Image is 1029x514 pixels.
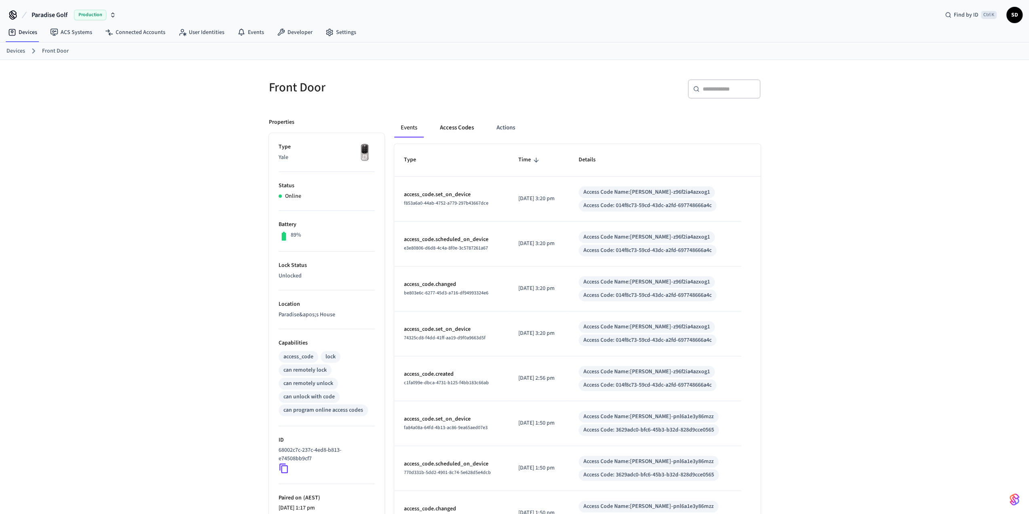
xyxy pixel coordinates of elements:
[583,233,710,241] div: Access Code Name: [PERSON_NAME]-z96f2ia4azxog1
[583,412,714,421] div: Access Code Name: [PERSON_NAME]-pnl6a1e3y86mzz
[1006,7,1023,23] button: SD
[44,25,99,40] a: ACS Systems
[938,8,1003,22] div: Find by IDCtrl K
[583,381,712,389] div: Access Code: 014f8c73-59cd-43dc-a2fd-697748666a4c
[279,339,375,347] p: Capabilities
[518,464,559,472] p: [DATE] 1:50 pm
[518,284,559,293] p: [DATE] 3:20 pm
[518,329,559,338] p: [DATE] 3:20 pm
[583,457,714,466] div: Access Code Name: [PERSON_NAME]-pnl6a1e3y86mzz
[279,153,375,162] p: Yale
[404,245,488,252] span: e3e80806-d6d8-4c4a-8f0e-3c5787261a67
[583,278,710,286] div: Access Code Name: [PERSON_NAME]-z96f2ia4azxog1
[404,460,499,468] p: access_code.scheduled_on_device
[518,154,541,166] span: Time
[285,192,301,201] p: Online
[279,436,375,444] p: ID
[2,25,44,40] a: Devices
[42,47,69,55] a: Front Door
[302,494,320,502] span: ( AEST )
[291,231,301,239] p: 89%
[404,235,499,244] p: access_code.scheduled_on_device
[518,374,559,383] p: [DATE] 2:56 pm
[279,446,372,463] p: 68002c7c-237c-4ed8-b813-e74508bb9cf7
[404,379,489,386] span: c1fa099e-dbca-4731-b125-f4bb183c66ab
[279,261,375,270] p: Lock Status
[981,11,997,19] span: Ctrl K
[6,47,25,55] a: Devices
[32,10,68,20] span: Paradise Golf
[279,143,375,151] p: Type
[283,379,333,388] div: can remotely unlock
[279,300,375,309] p: Location
[319,25,363,40] a: Settings
[404,325,499,334] p: access_code.set_on_device
[583,502,714,511] div: Access Code Name: [PERSON_NAME]-pnl6a1e3y86mzz
[404,154,427,166] span: Type
[172,25,231,40] a: User Identities
[279,494,375,502] p: Paired on
[583,336,712,345] div: Access Code: 014f8c73-59cd-43dc-a2fd-697748666a4c
[394,118,761,137] div: ant example
[231,25,270,40] a: Events
[269,118,294,127] p: Properties
[404,280,499,289] p: access_code.changed
[518,419,559,427] p: [DATE] 1:50 pm
[954,11,978,19] span: Find by ID
[99,25,172,40] a: Connected Accounts
[283,406,363,415] div: can program online access codes
[279,311,375,319] p: Paradise&apos;s House
[490,118,522,137] button: Actions
[583,201,712,210] div: Access Code: 014f8c73-59cd-43dc-a2fd-697748666a4c
[394,118,424,137] button: Events
[283,353,313,361] div: access_code
[279,220,375,229] p: Battery
[404,200,488,207] span: f853a6a0-44ab-4752-a779-297b43667dce
[579,154,606,166] span: Details
[283,393,335,401] div: can unlock with code
[279,272,375,280] p: Unlocked
[404,469,491,476] span: 770d331b-5dd2-4901-8c74-5e628d5e4dcb
[518,195,559,203] p: [DATE] 3:20 pm
[404,290,488,296] span: be803e6c-6277-45d3-a716-df94993324e6
[74,10,106,20] span: Production
[583,471,714,479] div: Access Code: 3629adc0-bfc6-45b3-b32d-828d9cce0565
[355,143,375,163] img: Yale Assure Touchscreen Wifi Smart Lock, Satin Nickel, Front
[1007,8,1022,22] span: SD
[1010,493,1019,506] img: SeamLogoGradient.69752ec5.svg
[279,182,375,190] p: Status
[404,334,486,341] span: 74325cd8-f4dd-41ff-aa19-d9f0a9663d5f
[583,246,712,255] div: Access Code: 014f8c73-59cd-43dc-a2fd-697748666a4c
[518,239,559,248] p: [DATE] 3:20 pm
[583,426,714,434] div: Access Code: 3629adc0-bfc6-45b3-b32d-828d9cce0565
[583,188,710,197] div: Access Code Name: [PERSON_NAME]-z96f2ia4azxog1
[433,118,480,137] button: Access Codes
[583,368,710,376] div: Access Code Name: [PERSON_NAME]-z96f2ia4azxog1
[283,366,327,374] div: can remotely lock
[583,291,712,300] div: Access Code: 014f8c73-59cd-43dc-a2fd-697748666a4c
[404,505,499,513] p: access_code.changed
[583,323,710,331] div: Access Code Name: [PERSON_NAME]-z96f2ia4azxog1
[325,353,336,361] div: lock
[404,190,499,199] p: access_code.set_on_device
[269,79,510,96] h5: Front Door
[270,25,319,40] a: Developer
[404,415,499,423] p: access_code.set_on_device
[279,504,375,512] p: [DATE] 1:17 pm
[404,424,488,431] span: fa84a08a-64fd-4b13-ac86-9ea65aed07e3
[404,370,499,379] p: access_code.created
